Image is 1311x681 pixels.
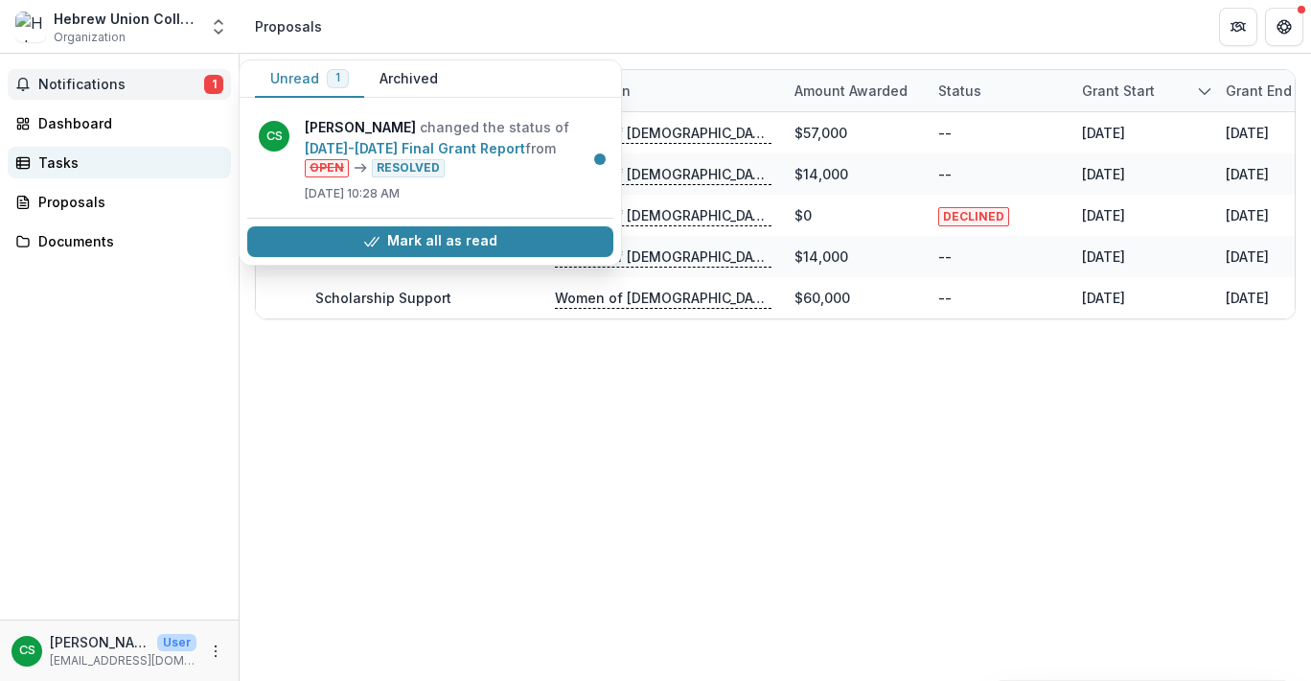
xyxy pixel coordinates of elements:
[15,12,46,42] img: Hebrew Union College Jewish Institute of Religion
[38,153,216,173] div: Tasks
[8,186,231,218] a: Proposals
[783,70,927,111] div: Amount awarded
[555,123,771,144] p: Women of [DEMOGRAPHIC_DATA]
[1219,8,1257,46] button: Partners
[555,164,771,185] p: Women of [DEMOGRAPHIC_DATA]
[255,16,322,36] div: Proposals
[205,8,232,46] button: Open entity switcher
[38,77,204,93] span: Notifications
[8,225,231,257] a: Documents
[938,288,952,308] div: --
[555,205,771,226] p: Women of [DEMOGRAPHIC_DATA]
[38,113,216,133] div: Dashboard
[1226,123,1269,143] div: [DATE]
[794,247,848,267] div: $14,000
[1082,205,1125,225] div: [DATE]
[927,70,1070,111] div: Status
[1082,247,1125,267] div: [DATE]
[938,164,952,184] div: --
[543,70,783,111] div: Foundation
[1082,164,1125,184] div: [DATE]
[19,645,35,657] div: Cheryl Slavin
[927,81,993,101] div: Status
[305,140,525,156] a: [DATE]-[DATE] Final Grant Report
[1082,123,1125,143] div: [DATE]
[50,632,149,652] p: [PERSON_NAME]
[204,640,227,663] button: More
[1197,83,1212,99] svg: sorted descending
[1082,288,1125,308] div: [DATE]
[50,652,196,669] p: [EMAIL_ADDRESS][DOMAIN_NAME]
[247,12,330,40] nav: breadcrumb
[1070,70,1214,111] div: Grant start
[783,81,919,101] div: Amount awarded
[54,9,197,29] div: Hebrew Union College Jewish Institute of Religion
[1226,247,1269,267] div: [DATE]
[938,207,1009,226] span: DECLINED
[555,288,771,309] p: Women of [DEMOGRAPHIC_DATA]
[204,75,223,94] span: 1
[1214,81,1303,101] div: Grant end
[255,60,364,98] button: Unread
[364,60,453,98] button: Archived
[1070,81,1166,101] div: Grant start
[938,247,952,267] div: --
[938,123,952,143] div: --
[1226,164,1269,184] div: [DATE]
[794,288,850,308] div: $60,000
[305,117,602,177] p: changed the status of from
[315,290,451,306] a: Scholarship Support
[8,147,231,178] a: Tasks
[1226,288,1269,308] div: [DATE]
[555,247,771,268] p: Women of [DEMOGRAPHIC_DATA]
[794,123,847,143] div: $57,000
[8,69,231,100] button: Notifications1
[38,192,216,212] div: Proposals
[335,71,340,84] span: 1
[794,164,848,184] div: $14,000
[1226,205,1269,225] div: [DATE]
[54,29,126,46] span: Organization
[247,226,613,257] button: Mark all as read
[1265,8,1303,46] button: Get Help
[794,205,812,225] div: $0
[38,231,216,251] div: Documents
[8,107,231,139] a: Dashboard
[157,634,196,651] p: User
